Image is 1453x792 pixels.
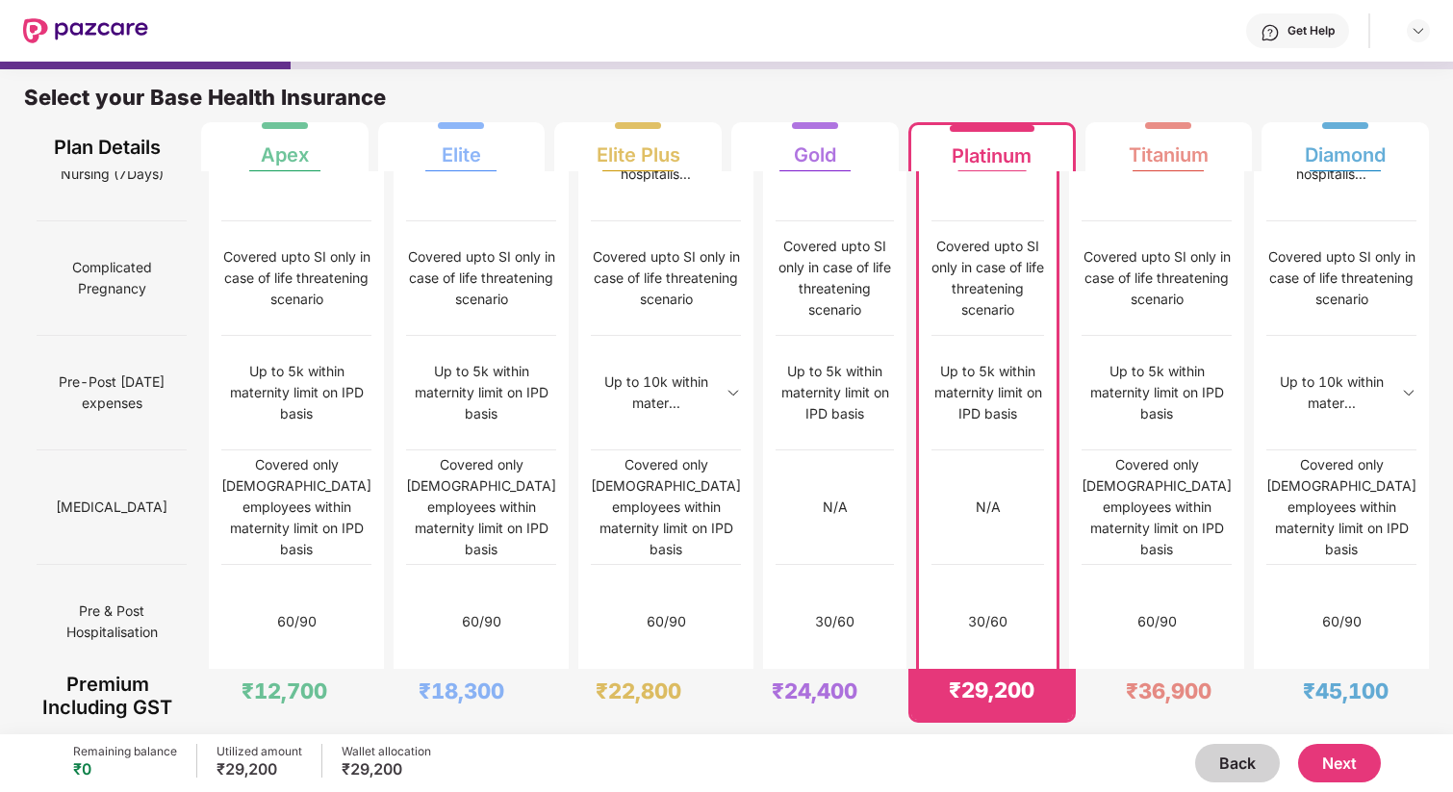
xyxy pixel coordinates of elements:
[968,611,1007,632] div: 30/60
[931,361,1044,424] div: Up to 5k within maternity limit on IPD basis
[217,744,302,759] div: Utilized amount
[1298,744,1381,782] button: Next
[591,454,741,560] div: Covered only [DEMOGRAPHIC_DATA] employees within maternity limit on IPD basis
[23,18,148,43] img: New Pazcare Logo
[419,677,504,704] div: ₹18,300
[1266,454,1416,560] div: Covered only [DEMOGRAPHIC_DATA] employees within maternity limit on IPD basis
[221,454,371,560] div: Covered only [DEMOGRAPHIC_DATA] employees within maternity limit on IPD basis
[1082,246,1232,310] div: Covered upto SI only in case of life threatening scenario
[591,371,721,414] div: Up to 10k within mater...
[277,611,317,632] div: 60/90
[242,677,327,704] div: ₹12,700
[406,361,556,424] div: Up to 5k within maternity limit on IPD basis
[406,246,556,310] div: Covered upto SI only in case of life threatening scenario
[776,361,894,424] div: Up to 5k within maternity limit on IPD basis
[73,744,177,759] div: Remaining balance
[1322,611,1362,632] div: 60/90
[1129,128,1209,166] div: Titanium
[462,611,501,632] div: 60/90
[772,677,857,704] div: ₹24,400
[217,759,302,779] div: ₹29,200
[591,246,741,310] div: Covered upto SI only in case of life threatening scenario
[815,611,854,632] div: 30/60
[221,361,371,424] div: Up to 5k within maternity limit on IPD basis
[342,744,431,759] div: Wallet allocation
[1195,744,1280,782] button: Back
[1126,677,1211,704] div: ₹36,900
[1303,677,1389,704] div: ₹45,100
[221,246,371,310] div: Covered upto SI only in case of life threatening scenario
[442,128,481,166] div: Elite
[1287,23,1335,38] div: Get Help
[37,669,179,723] div: Premium Including GST
[406,454,556,560] div: Covered only [DEMOGRAPHIC_DATA] employees within maternity limit on IPD basis
[1305,128,1386,166] div: Diamond
[596,677,681,704] div: ₹22,800
[1137,611,1177,632] div: 60/90
[726,385,741,400] img: svg+xml;base64,PHN2ZyBpZD0iRHJvcGRvd24tMzJ4MzIiIHhtbG5zPSJodHRwOi8vd3d3LnczLm9yZy8yMDAwL3N2ZyIgd2...
[24,84,1429,122] div: Select your Base Health Insurance
[1261,23,1280,42] img: svg+xml;base64,PHN2ZyBpZD0iSGVscC0zMngzMiIgeG1sbnM9Imh0dHA6Ly93d3cudzMub3JnLzIwMDAvc3ZnIiB3aWR0aD...
[56,489,167,525] span: [MEDICAL_DATA]
[1082,454,1232,560] div: Covered only [DEMOGRAPHIC_DATA] employees within maternity limit on IPD basis
[37,364,187,422] span: Pre-Post [DATE] expenses
[1266,371,1396,414] div: Up to 10k within mater...
[37,122,179,171] div: Plan Details
[1401,385,1416,400] img: svg+xml;base64,PHN2ZyBpZD0iRHJvcGRvd24tMzJ4MzIiIHhtbG5zPSJodHRwOi8vd3d3LnczLm9yZy8yMDAwL3N2ZyIgd2...
[976,497,1001,518] div: N/A
[776,236,894,320] div: Covered upto SI only in case of life threatening scenario
[37,593,187,651] span: Pre & Post Hospitalisation
[949,677,1034,703] div: ₹29,200
[342,759,431,779] div: ₹29,200
[73,759,177,779] div: ₹0
[952,129,1032,167] div: Platinum
[823,497,848,518] div: N/A
[597,128,680,166] div: Elite Plus
[37,249,187,307] span: Complicated Pregnancy
[931,236,1044,320] div: Covered upto SI only in case of life threatening scenario
[1082,361,1232,424] div: Up to 5k within maternity limit on IPD basis
[1411,23,1426,38] img: svg+xml;base64,PHN2ZyBpZD0iRHJvcGRvd24tMzJ4MzIiIHhtbG5zPSJodHRwOi8vd3d3LnczLm9yZy8yMDAwL3N2ZyIgd2...
[1266,246,1416,310] div: Covered upto SI only in case of life threatening scenario
[794,128,836,166] div: Gold
[647,611,686,632] div: 60/90
[261,128,309,166] div: Apex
